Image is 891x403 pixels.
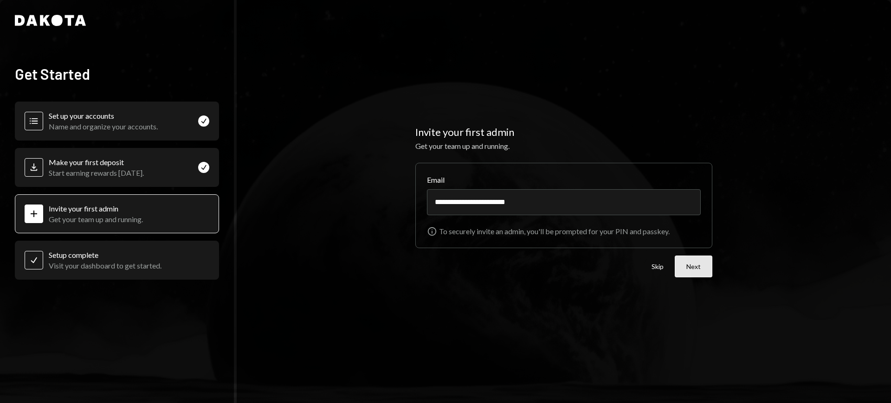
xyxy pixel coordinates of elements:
div: Start earning rewards [DATE]. [49,168,144,177]
div: Invite your first admin [49,204,143,213]
h2: Invite your first admin [415,126,712,139]
div: Make your first deposit [49,158,144,166]
button: Skip [652,262,664,271]
div: Get your team up and running. [49,215,143,224]
div: To securely invite an admin, you'll be prompted for your PIN and passkey. [439,227,670,236]
label: Email [427,174,701,186]
div: Set up your accounts [49,111,158,120]
h2: Get Started [15,64,219,83]
div: Name and organize your accounts. [49,122,158,131]
div: Setup complete [49,250,161,259]
div: Visit your dashboard to get started. [49,261,161,270]
button: Next [675,256,712,277]
div: Get your team up and running. [415,141,712,152]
